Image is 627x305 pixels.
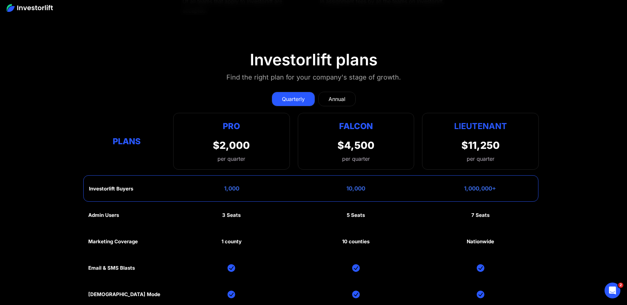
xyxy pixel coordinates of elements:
span: 2 [618,283,623,288]
div: $2,000 [213,139,250,151]
div: 10,000 [346,185,365,192]
div: 1 county [221,239,242,245]
div: $4,500 [337,139,374,151]
div: Plans [88,135,165,148]
strong: Lieutenant [454,121,507,131]
div: Annual [329,95,345,103]
div: Marketing Coverage [88,239,138,245]
div: Investorlift Buyers [89,186,133,192]
div: Admin Users [88,212,119,218]
div: $11,250 [461,139,500,151]
div: per quarter [213,155,250,163]
div: Email & SMS Blasts [88,265,135,271]
div: 10 counties [342,239,370,245]
div: [DEMOGRAPHIC_DATA] Mode [88,291,160,297]
div: Investorlift plans [250,50,377,69]
div: 3 Seats [222,212,241,218]
div: per quarter [467,155,494,163]
iframe: Intercom live chat [605,283,620,298]
div: 5 Seats [347,212,365,218]
div: Falcon [339,120,373,133]
div: Pro [213,120,250,133]
div: Quarterly [282,95,305,103]
div: Nationwide [467,239,494,245]
div: per quarter [342,155,370,163]
div: 1,000 [224,185,239,192]
div: Find the right plan for your company's stage of growth. [226,72,401,83]
div: 1,000,000+ [464,185,496,192]
div: 7 Seats [471,212,490,218]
